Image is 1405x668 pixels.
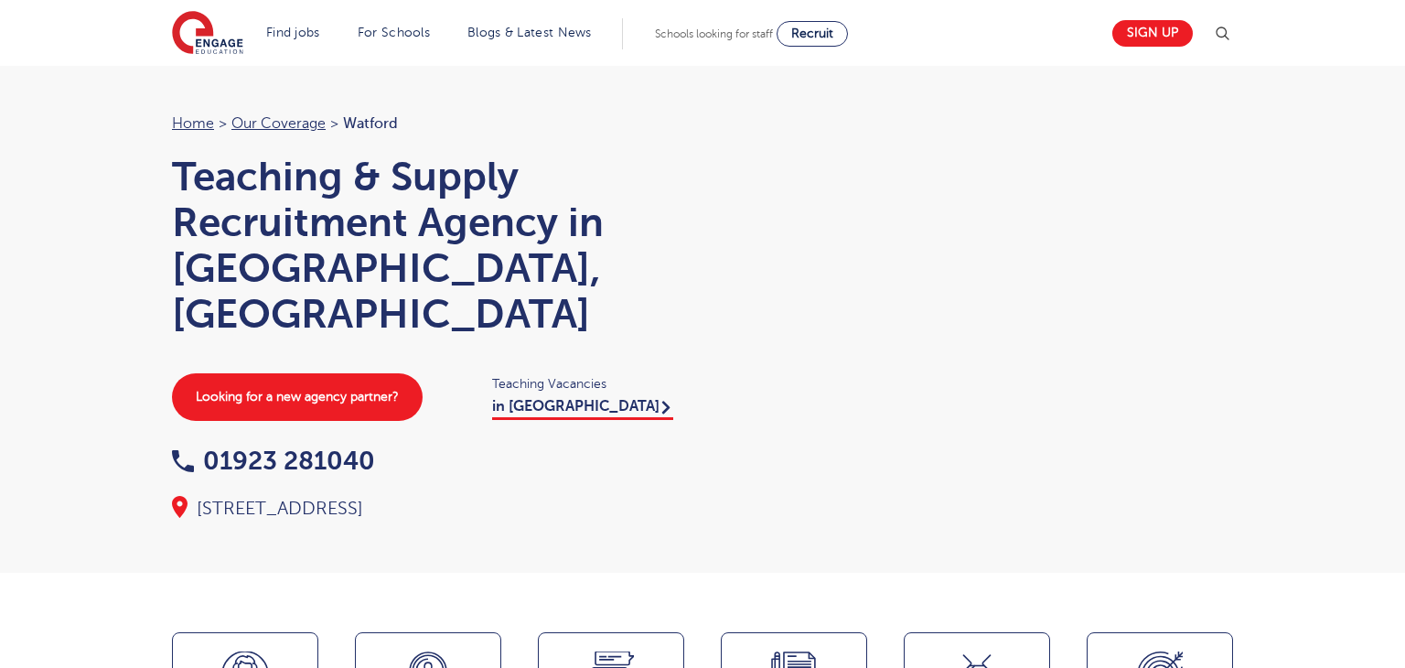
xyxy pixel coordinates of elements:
[492,398,673,420] a: in [GEOGRAPHIC_DATA]
[172,447,375,475] a: 01923 281040
[266,26,320,39] a: Find jobs
[655,27,773,40] span: Schools looking for staff
[172,115,214,132] a: Home
[343,115,398,132] span: Watford
[777,21,848,47] a: Recruit
[330,115,338,132] span: >
[358,26,430,39] a: For Schools
[492,373,684,394] span: Teaching Vacancies
[172,112,684,135] nav: breadcrumb
[172,496,684,522] div: [STREET_ADDRESS]
[172,11,243,57] img: Engage Education
[172,154,684,337] h1: Teaching & Supply Recruitment Agency in [GEOGRAPHIC_DATA], [GEOGRAPHIC_DATA]
[172,373,423,421] a: Looking for a new agency partner?
[231,115,326,132] a: Our coverage
[219,115,227,132] span: >
[467,26,592,39] a: Blogs & Latest News
[791,27,833,40] span: Recruit
[1112,20,1193,47] a: Sign up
